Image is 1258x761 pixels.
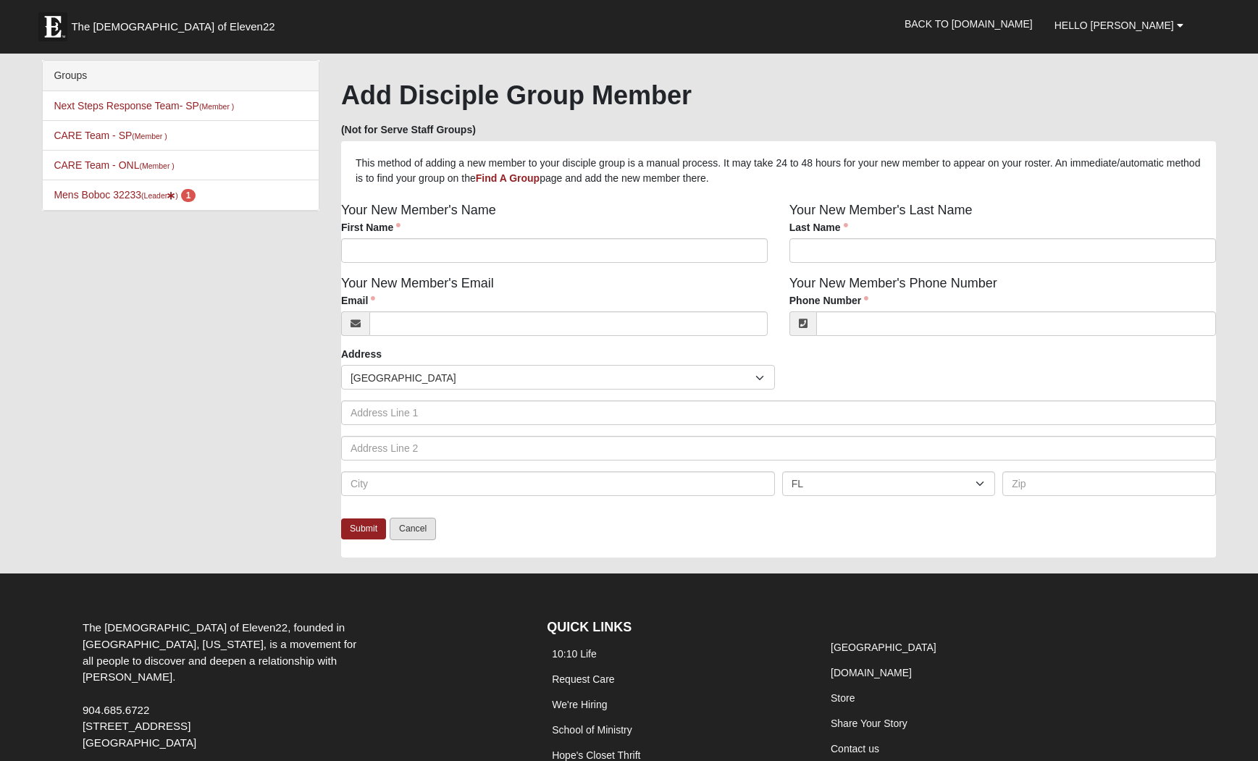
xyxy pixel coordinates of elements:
h4: QUICK LINKS [547,620,804,636]
h1: Add Disciple Group Member [341,80,1216,111]
div: Your New Member's Phone Number [779,274,1227,347]
a: We're Hiring [552,699,607,710]
label: Last Name [789,220,848,235]
small: (Member ) [139,161,174,170]
a: [DOMAIN_NAME] [831,667,912,678]
small: (Member ) [132,132,167,140]
input: City [341,471,775,496]
div: Your New Member's Name [330,201,779,274]
div: Your New Member's Last Name [779,201,1227,274]
input: Zip [1002,471,1215,496]
span: [GEOGRAPHIC_DATA] [351,366,755,390]
span: The [DEMOGRAPHIC_DATA] of Eleven22 [71,20,274,34]
div: Groups [43,61,319,91]
a: 10:10 Life [552,648,597,660]
a: School of Ministry [552,724,632,736]
div: The [DEMOGRAPHIC_DATA] of Eleven22, founded in [GEOGRAPHIC_DATA], [US_STATE], is a movement for a... [72,620,382,752]
a: Mens Boboc 32233(Leader) 1 [54,189,196,201]
label: First Name [341,220,401,235]
span: page and add the new member there. [540,172,709,184]
a: Find A Group [476,172,540,184]
a: Cancel [390,518,436,540]
label: Email [341,293,375,308]
span: Hello [PERSON_NAME] [1054,20,1174,31]
a: Store [831,692,855,704]
span: This method of adding a new member to your disciple group is a manual process. It may take 24 to ... [356,157,1200,184]
img: Eleven22 logo [38,12,67,41]
a: Share Your Story [831,718,907,729]
small: (Member ) [199,102,234,111]
a: Next Steps Response Team- SP(Member ) [54,100,234,112]
a: Request Care [552,673,614,685]
h5: (Not for Serve Staff Groups) [341,124,1216,136]
a: Submit [341,518,386,539]
a: [GEOGRAPHIC_DATA] [831,642,936,653]
a: CARE Team - ONL(Member ) [54,159,174,171]
input: Address Line 2 [341,436,1216,461]
small: (Leader ) [141,191,178,200]
a: Hello [PERSON_NAME] [1044,7,1194,43]
a: The [DEMOGRAPHIC_DATA] of Eleven22 [31,5,321,41]
label: Phone Number [789,293,869,308]
a: CARE Team - SP(Member ) [54,130,167,141]
div: Your New Member's Email [330,274,779,347]
span: number of pending members [181,189,196,202]
label: Address [341,347,382,361]
a: Back to [DOMAIN_NAME] [894,6,1044,42]
input: Address Line 1 [341,400,1216,425]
